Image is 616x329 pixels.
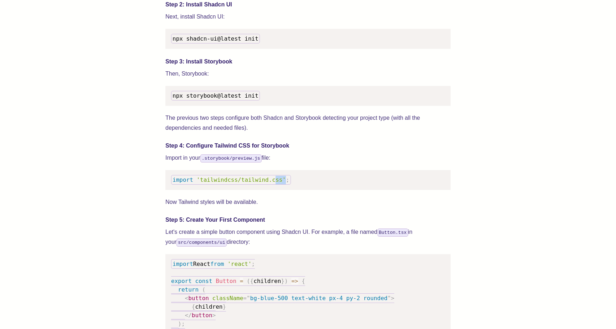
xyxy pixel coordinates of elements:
span: " [247,295,250,302]
span: npx shadcn-ui@latest init [173,35,258,42]
span: children [253,278,281,284]
span: </ [185,312,192,319]
span: const [195,278,212,284]
h4: Step 2: Install Shadcn UI [165,0,451,9]
p: Import in your file: [165,153,451,163]
span: { [250,278,254,284]
span: > [212,312,216,319]
span: return [178,286,199,293]
span: ; [252,261,255,267]
span: 'tailwindcss/tailwind.css' [196,176,286,183]
span: 'react' [227,261,251,267]
span: => [291,278,298,284]
p: Then, Storybook: [165,69,451,79]
span: > [391,295,395,302]
span: button [188,295,209,302]
code: Button.tsx [378,228,408,237]
span: = [243,295,247,302]
code: .storybook/preview.js [200,154,262,163]
span: ( [202,286,206,293]
span: ( [247,278,250,284]
p: Next, install Shadcn UI: [165,12,451,22]
span: children [195,303,222,310]
span: ) [178,320,181,327]
span: className [212,295,243,302]
span: bg-blue-500 text-white px-4 py-2 rounded [250,295,387,302]
span: ; [181,320,185,327]
span: { [192,303,195,310]
span: npx storybook@latest init [173,92,258,99]
h4: Step 5: Create Your First Component [165,216,451,224]
span: ) [284,278,288,284]
span: } [281,278,284,284]
p: The previous two steps configure both Shadcn and Storybook detecting your project type (with all ... [165,113,451,133]
span: " [387,295,391,302]
span: = [240,278,243,284]
p: Let's create a simple button component using Shadcn UI. For example, a file named in your directory: [165,227,451,247]
span: import [173,261,193,267]
span: import [173,176,193,183]
span: { [302,278,305,284]
span: React [193,261,210,267]
span: button [192,312,212,319]
code: src/components/ui [176,238,227,247]
span: Button [216,278,236,284]
span: export [171,278,192,284]
span: ; [286,176,289,183]
h4: Step 3: Install Storybook [165,57,451,66]
span: < [185,295,189,302]
p: Now Tailwind styles will be available. [165,197,451,207]
h4: Step 4: Configure Tailwind CSS for Storybook [165,142,451,150]
span: from [210,261,224,267]
span: } [223,303,226,310]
